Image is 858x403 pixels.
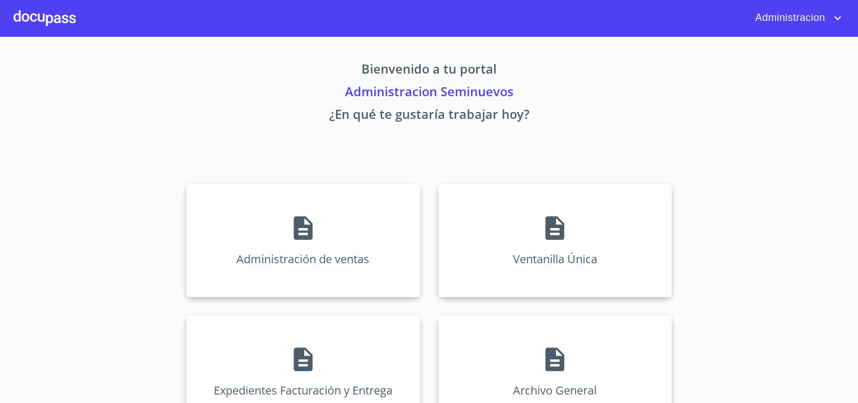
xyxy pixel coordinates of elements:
p: Archivo General [513,383,597,398]
span: Administracion [747,9,831,27]
p: Expedientes Facturación y Entrega [214,383,393,398]
p: Administración de ventas [236,251,369,267]
p: ¿En qué te gustaría trabajar hoy? [81,105,778,127]
p: Administracion Seminuevos [81,82,778,105]
p: Bienvenido a tu portal [81,59,778,82]
button: account of current user [747,9,844,27]
p: Ventanilla Única [513,251,597,267]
